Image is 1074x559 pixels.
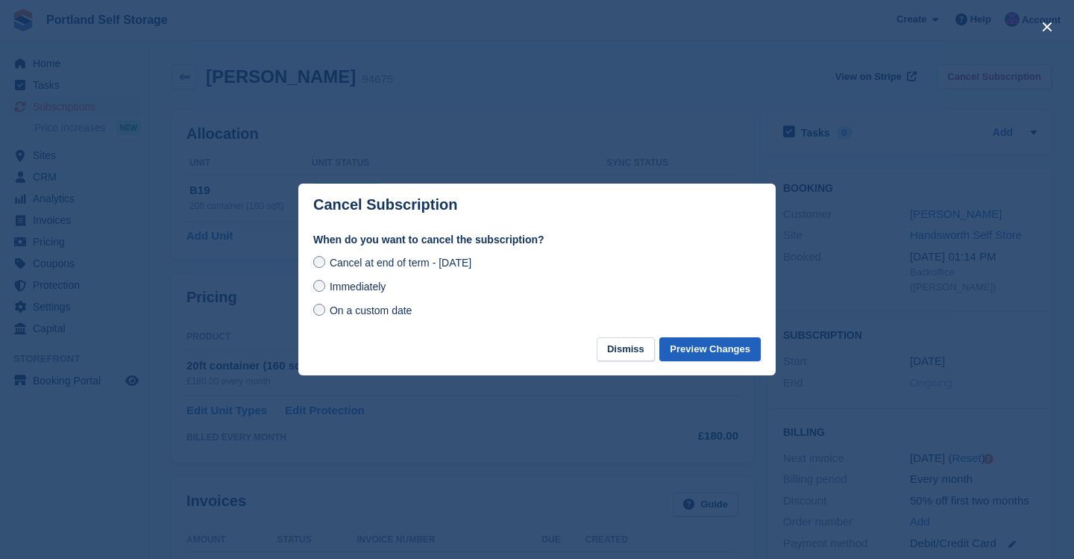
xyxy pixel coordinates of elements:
[313,196,457,213] p: Cancel Subscription
[313,232,761,248] label: When do you want to cancel the subscription?
[313,280,325,292] input: Immediately
[330,257,471,269] span: Cancel at end of term - [DATE]
[1035,15,1059,39] button: close
[313,256,325,268] input: Cancel at end of term - [DATE]
[597,337,655,362] button: Dismiss
[659,337,761,362] button: Preview Changes
[313,304,325,316] input: On a custom date
[330,281,386,293] span: Immediately
[330,305,412,316] span: On a custom date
